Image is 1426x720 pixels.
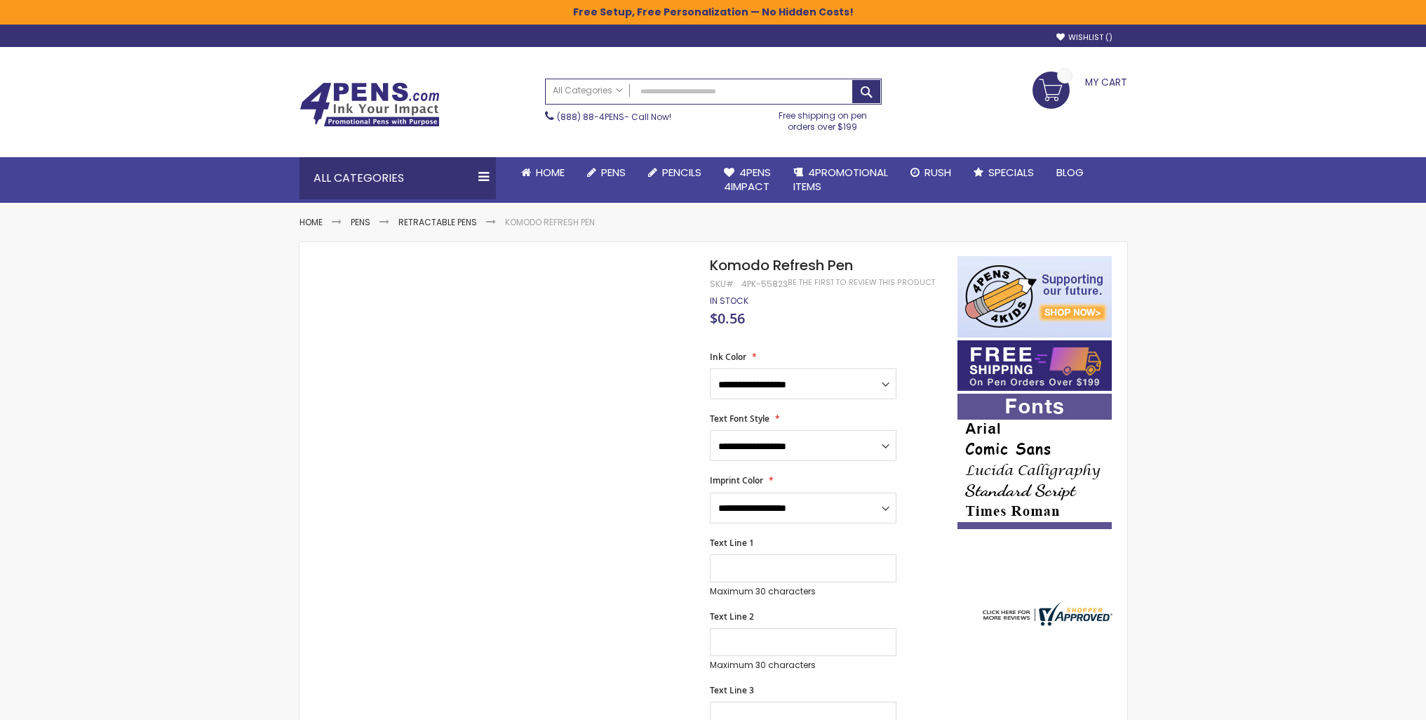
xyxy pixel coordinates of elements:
[662,165,701,180] span: Pencils
[710,255,853,275] span: Komodo Refresh Pen
[546,79,630,102] a: All Categories
[710,278,736,290] strong: SKU
[788,277,935,288] a: Be the first to review this product
[505,217,595,228] li: Komodo Refresh Pen
[988,165,1034,180] span: Specials
[710,413,769,425] span: Text Font Style
[553,85,623,96] span: All Categories
[710,295,748,307] span: In stock
[710,660,896,671] p: Maximum 30 characters
[710,309,745,328] span: $0.56
[1056,165,1084,180] span: Blog
[899,157,962,188] a: Rush
[764,105,882,133] div: Free shipping on pen orders over $199
[601,165,626,180] span: Pens
[710,351,746,363] span: Ink Color
[979,602,1112,626] img: 4pens.com widget logo
[637,157,713,188] a: Pencils
[957,256,1112,338] img: 4pens 4 kids
[924,165,951,180] span: Rush
[710,611,754,622] span: Text Line 2
[957,340,1112,391] img: Free shipping on orders over $199
[710,684,754,696] span: Text Line 3
[710,537,754,549] span: Text Line 1
[536,165,565,180] span: Home
[300,216,323,228] a: Home
[510,157,576,188] a: Home
[741,279,788,290] div: 4PK-55823
[557,111,671,123] span: - Call Now!
[1045,157,1095,188] a: Blog
[962,157,1045,188] a: Specials
[713,157,782,203] a: 4Pens4impact
[782,157,899,203] a: 4PROMOTIONALITEMS
[300,157,496,199] div: All Categories
[793,165,888,194] span: 4PROMOTIONAL ITEMS
[957,394,1112,529] img: font-personalization-examples
[710,474,763,486] span: Imprint Color
[979,617,1112,629] a: 4pens.com certificate URL
[724,165,771,194] span: 4Pens 4impact
[557,111,624,123] a: (888) 88-4PENS
[351,216,370,228] a: Pens
[710,295,748,307] div: Availability
[300,82,440,127] img: 4Pens Custom Pens and Promotional Products
[398,216,477,228] a: Retractable Pens
[1056,32,1112,43] a: Wishlist
[576,157,637,188] a: Pens
[710,586,896,597] p: Maximum 30 characters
